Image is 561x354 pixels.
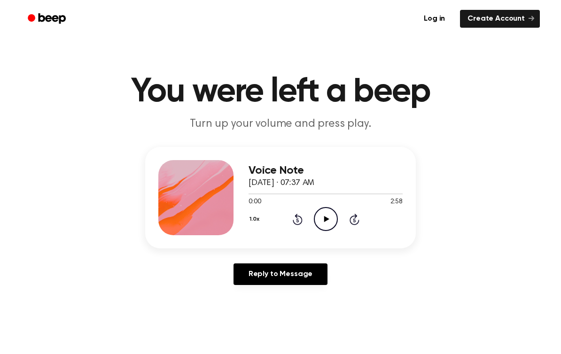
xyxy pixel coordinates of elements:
[249,164,403,177] h3: Voice Note
[100,116,461,132] p: Turn up your volume and press play.
[249,179,314,187] span: [DATE] · 07:37 AM
[460,10,540,28] a: Create Account
[390,197,403,207] span: 2:58
[414,8,454,30] a: Log in
[234,263,327,285] a: Reply to Message
[249,211,263,227] button: 1.0x
[21,10,74,28] a: Beep
[249,197,261,207] span: 0:00
[40,75,521,109] h1: You were left a beep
